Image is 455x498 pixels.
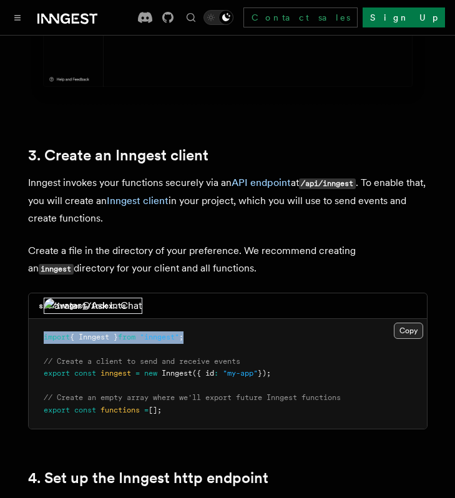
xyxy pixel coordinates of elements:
button: Toggle navigation [10,10,25,25]
span: Inngest [162,369,192,378]
span: = [144,406,149,414]
span: ; [179,333,183,341]
span: }); [258,369,271,378]
span: import [44,333,70,341]
button: Copy [394,323,423,339]
span: []; [149,406,162,414]
span: from [118,333,135,341]
img: avatar [44,298,81,313]
span: { Inngest } [70,333,118,341]
span: "inngest" [140,333,179,341]
p: Create a file in the directory of your preference. We recommend creating an directory for your cl... [28,242,428,278]
a: API endpoint [232,177,291,188]
button: Toggle dark mode [203,10,233,25]
span: "my-app" [223,369,258,378]
span: = [135,369,140,378]
code: /api/inngest [299,178,356,189]
span: // Create an empty array where we'll export future Inngest functions [44,393,341,402]
code: src/inngest/index.ts [39,301,126,310]
a: Contact sales [243,7,358,27]
span: functions [100,406,140,414]
span: export [44,406,70,414]
span: const [74,406,96,414]
span: const [74,369,96,378]
span: Ask In Chat [91,298,142,313]
span: inngest [100,369,131,378]
a: Sign Up [363,7,445,27]
img: Ask In Chat [81,301,91,311]
a: 3. Create an Inngest client [28,147,208,164]
span: // Create a client to send and receive events [44,357,240,366]
code: inngest [39,264,74,275]
span: export [44,369,70,378]
p: Inngest invokes your functions securely via an at . To enable that, you will create an in your pr... [28,174,428,227]
button: Ask In Chat [81,298,142,313]
span: new [144,369,157,378]
a: Inngest client [107,195,169,207]
span: : [214,369,218,378]
a: 4. Set up the Inngest http endpoint [28,469,268,487]
button: Find something... [183,10,198,25]
span: ({ id [192,369,214,378]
